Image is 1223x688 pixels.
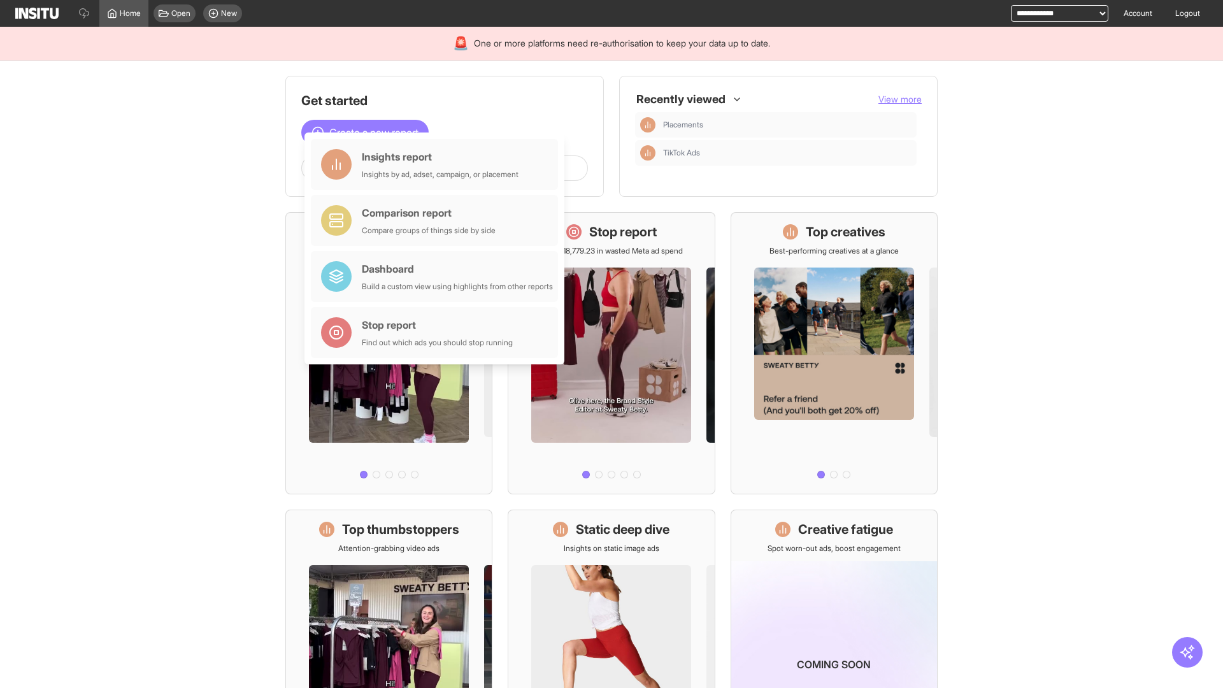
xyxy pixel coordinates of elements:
[878,94,922,104] span: View more
[362,282,553,292] div: Build a custom view using highlights from other reports
[663,148,700,158] span: TikTok Ads
[285,212,492,494] a: What's live nowSee all active ads instantly
[564,543,659,554] p: Insights on static image ads
[731,212,938,494] a: Top creativesBest-performing creatives at a glance
[362,317,513,333] div: Stop report
[663,120,703,130] span: Placements
[362,149,519,164] div: Insights report
[589,223,657,241] h1: Stop report
[640,117,655,133] div: Insights
[338,543,440,554] p: Attention-grabbing video ads
[769,246,899,256] p: Best-performing creatives at a glance
[576,520,669,538] h1: Static deep dive
[221,8,237,18] span: New
[878,93,922,106] button: View more
[540,246,683,256] p: Save £18,779.23 in wasted Meta ad spend
[806,223,885,241] h1: Top creatives
[342,520,459,538] h1: Top thumbstoppers
[474,37,770,50] span: One or more platforms need re-authorisation to keep your data up to date.
[120,8,141,18] span: Home
[301,120,429,145] button: Create a new report
[453,34,469,52] div: 🚨
[508,212,715,494] a: Stop reportSave £18,779.23 in wasted Meta ad spend
[301,92,588,110] h1: Get started
[362,205,496,220] div: Comparison report
[362,338,513,348] div: Find out which ads you should stop running
[663,148,912,158] span: TikTok Ads
[15,8,59,19] img: Logo
[329,125,418,140] span: Create a new report
[362,261,553,276] div: Dashboard
[171,8,190,18] span: Open
[362,169,519,180] div: Insights by ad, adset, campaign, or placement
[362,226,496,236] div: Compare groups of things side by side
[663,120,912,130] span: Placements
[640,145,655,161] div: Insights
